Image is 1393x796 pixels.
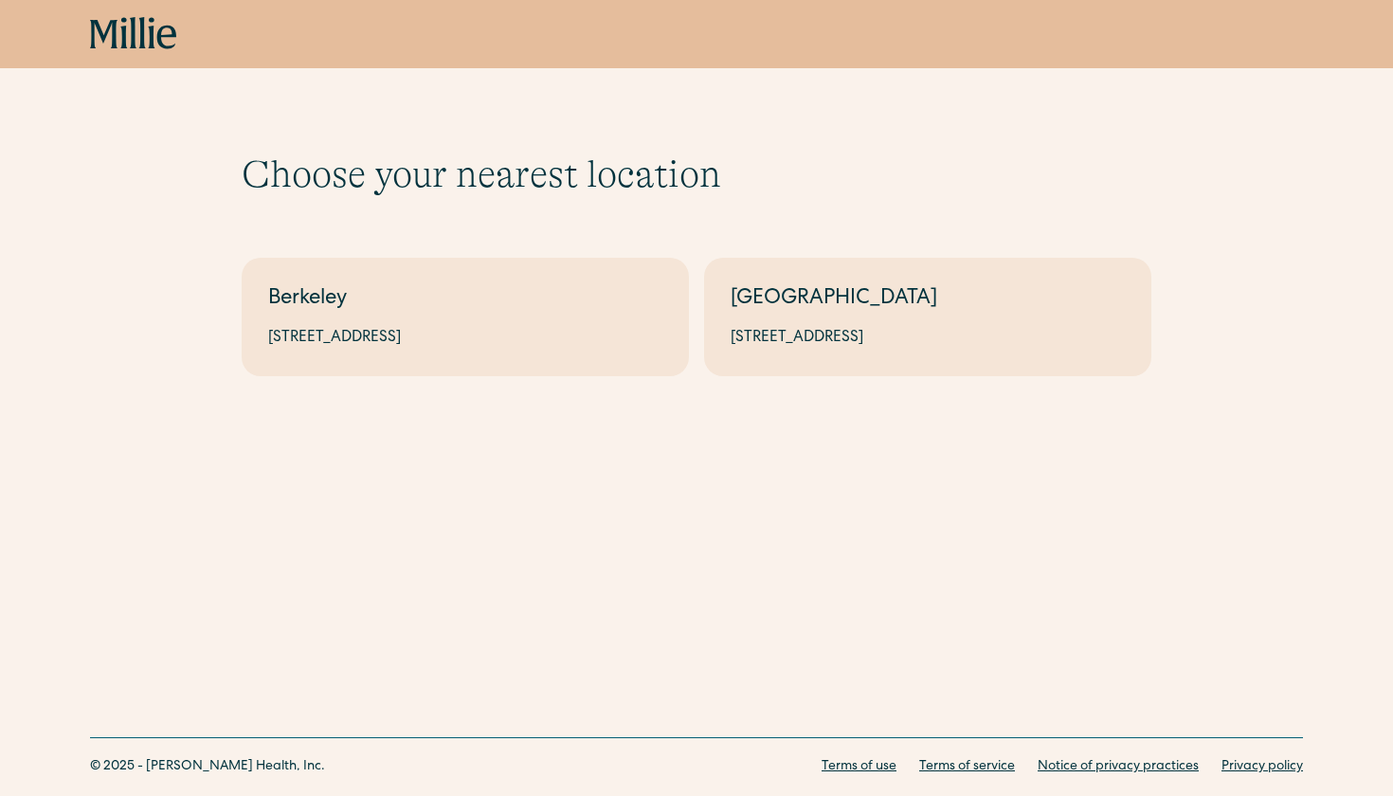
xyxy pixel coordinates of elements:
[90,757,325,777] div: © 2025 - [PERSON_NAME] Health, Inc.
[822,757,896,777] a: Terms of use
[731,284,1125,316] div: [GEOGRAPHIC_DATA]
[1038,757,1199,777] a: Notice of privacy practices
[919,757,1015,777] a: Terms of service
[731,327,1125,350] div: [STREET_ADDRESS]
[704,258,1151,376] a: [GEOGRAPHIC_DATA][STREET_ADDRESS]
[1221,757,1303,777] a: Privacy policy
[242,152,1151,197] h1: Choose your nearest location
[268,284,662,316] div: Berkeley
[242,258,689,376] a: Berkeley[STREET_ADDRESS]
[268,327,662,350] div: [STREET_ADDRESS]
